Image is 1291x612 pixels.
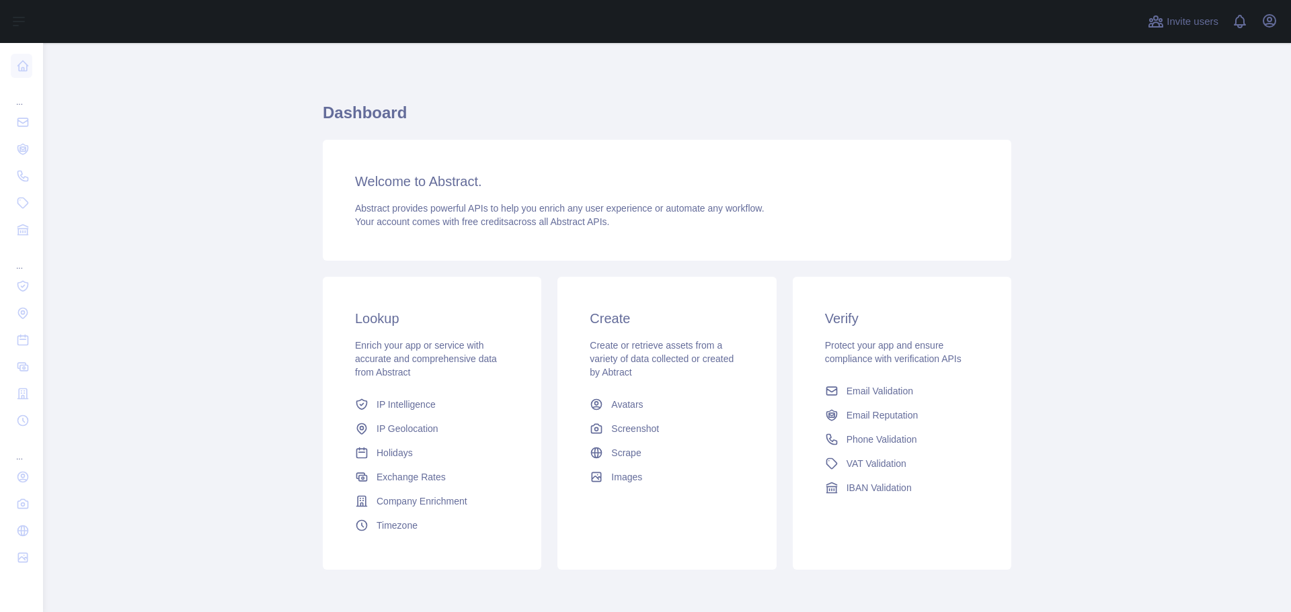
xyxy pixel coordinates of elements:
a: VAT Validation [820,451,984,476]
span: Email Validation [847,384,913,398]
a: IBAN Validation [820,476,984,500]
span: free credits [462,216,508,227]
a: Company Enrichment [350,489,514,513]
span: Enrich your app or service with accurate and comprehensive data from Abstract [355,340,497,378]
span: Protect your app and ensure compliance with verification APIs [825,340,962,364]
span: Holidays [377,446,413,460]
a: Holidays [350,441,514,465]
span: Scrape [611,446,641,460]
span: Company Enrichment [377,494,467,508]
a: IP Geolocation [350,417,514,441]
a: Email Reputation [820,403,984,427]
span: IBAN Validation [847,481,912,494]
span: VAT Validation [847,457,906,470]
span: Create or retrieve assets from a variety of data collected or created by Abtract [590,340,734,378]
a: Phone Validation [820,427,984,451]
span: Email Reputation [847,408,918,422]
a: Scrape [584,441,749,465]
a: Screenshot [584,417,749,441]
div: ... [11,435,32,462]
span: Phone Validation [847,433,917,446]
a: Email Validation [820,379,984,403]
span: Avatars [611,398,643,411]
div: ... [11,81,32,107]
h1: Dashboard [323,102,1011,134]
a: IP Intelligence [350,392,514,417]
span: Screenshot [611,422,659,435]
span: Your account comes with across all Abstract APIs. [355,216,609,227]
h3: Lookup [355,309,509,328]
a: Avatars [584,392,749,417]
span: Images [611,470,642,484]
button: Invite users [1145,11,1221,32]
span: Invite users [1167,14,1218,30]
span: Abstract provides powerful APIs to help you enrich any user experience or automate any workflow. [355,203,765,214]
span: IP Geolocation [377,422,438,435]
h3: Welcome to Abstract. [355,172,979,191]
a: Images [584,465,749,489]
span: Timezone [377,519,418,532]
a: Timezone [350,513,514,537]
span: IP Intelligence [377,398,436,411]
div: ... [11,245,32,271]
a: Exchange Rates [350,465,514,489]
h3: Create [590,309,744,328]
span: Exchange Rates [377,470,446,484]
h3: Verify [825,309,979,328]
